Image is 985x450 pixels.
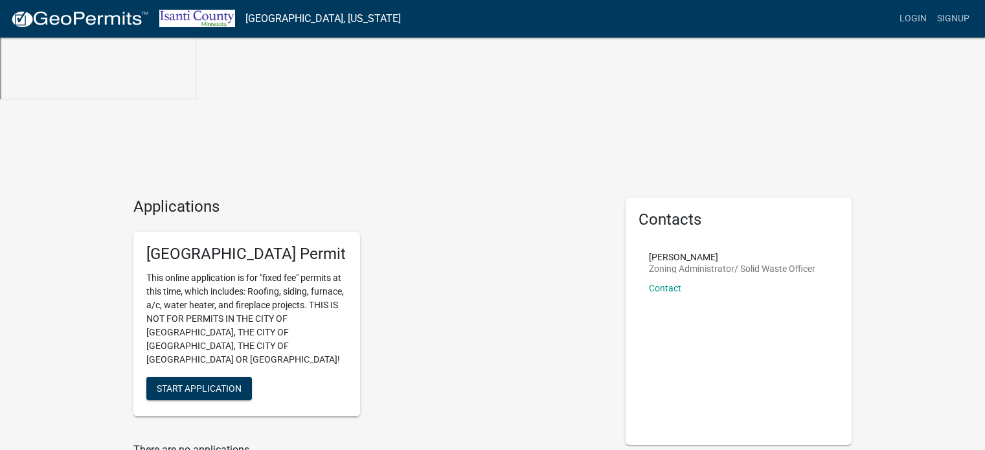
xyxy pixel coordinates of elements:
[146,377,252,400] button: Start Application
[146,245,347,264] h5: [GEOGRAPHIC_DATA] Permit
[146,271,347,366] p: This online application is for "fixed fee" permits at this time, which includes: Roofing, siding,...
[932,6,975,31] a: Signup
[894,6,932,31] a: Login
[649,253,815,262] p: [PERSON_NAME]
[159,10,235,27] img: Isanti County, Minnesota
[639,210,839,229] h5: Contacts
[649,264,815,273] p: Zoning Administrator/ Solid Waste Officer
[133,197,606,216] h4: Applications
[133,197,606,427] wm-workflow-list-section: Applications
[157,383,242,393] span: Start Application
[245,8,401,30] a: [GEOGRAPHIC_DATA], [US_STATE]
[649,283,681,293] a: Contact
